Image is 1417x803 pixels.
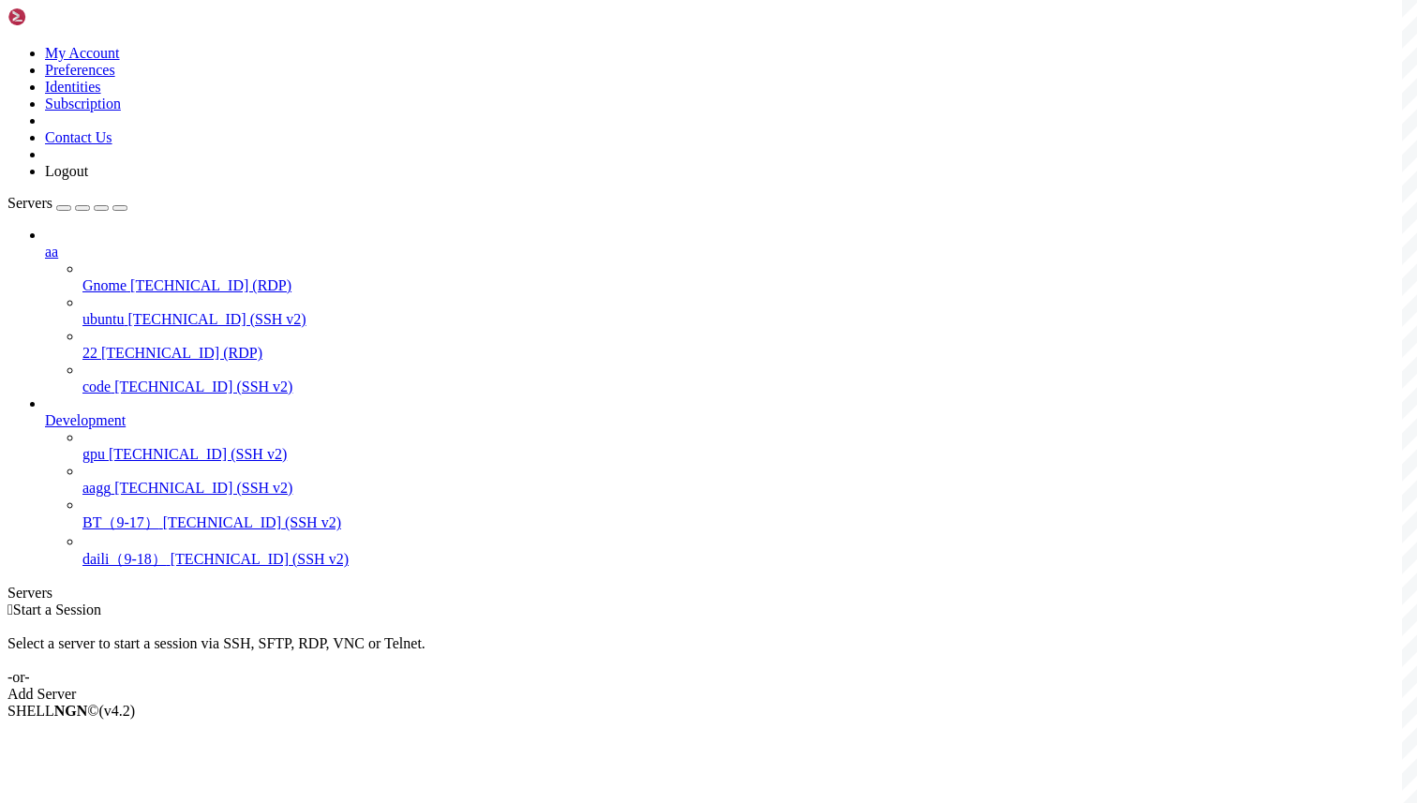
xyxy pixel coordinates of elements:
span: aagg [82,480,111,496]
span: Servers [7,195,52,211]
span: 4.2.0 [99,703,136,719]
span: aa [45,244,58,260]
img: Shellngn [7,7,115,26]
div: Select a server to start a session via SSH, SFTP, RDP, VNC or Telnet. -or- [7,618,1410,686]
span: gpu [82,446,105,462]
a: code [TECHNICAL_ID] (SSH v2) [82,379,1410,395]
a: Logout [45,163,88,179]
span: ubuntu [82,311,124,327]
li: gpu [TECHNICAL_ID] (SSH v2) [82,429,1410,463]
a: BT（9-17） [TECHNICAL_ID] (SSH v2) [82,513,1410,533]
li: 22 [TECHNICAL_ID] (RDP) [82,328,1410,362]
a: Subscription [45,96,121,112]
a: Development [45,412,1410,429]
span: Gnome [82,277,127,293]
a: My Account [45,45,120,61]
li: ubuntu [TECHNICAL_ID] (SSH v2) [82,294,1410,328]
div: Servers [7,585,1410,602]
span: Development [45,412,126,428]
li: aagg [TECHNICAL_ID] (SSH v2) [82,463,1410,497]
span: [TECHNICAL_ID] (RDP) [101,345,262,361]
b: NGN [54,703,88,719]
a: gpu [TECHNICAL_ID] (SSH v2) [82,446,1410,463]
span: daili（9-18） [82,551,167,567]
a: Preferences [45,62,115,78]
span: BT（9-17） [82,514,159,530]
a: Identities [45,79,101,95]
span: Start a Session [13,602,101,617]
a: Gnome [TECHNICAL_ID] (RDP) [82,277,1410,294]
span: [TECHNICAL_ID] (SSH v2) [114,480,292,496]
span: SHELL © [7,703,135,719]
li: Development [45,395,1410,570]
a: aa [45,244,1410,260]
span: code [82,379,111,394]
a: daili（9-18） [TECHNICAL_ID] (SSH v2) [82,550,1410,570]
span: [TECHNICAL_ID] (SSH v2) [109,446,287,462]
a: 22 [TECHNICAL_ID] (RDP) [82,345,1410,362]
li: Gnome [TECHNICAL_ID] (RDP) [82,260,1410,294]
span:  [7,602,13,617]
div: Add Server [7,686,1410,703]
a: ubuntu [TECHNICAL_ID] (SSH v2) [82,311,1410,328]
span: [TECHNICAL_ID] (SSH v2) [171,551,349,567]
span: [TECHNICAL_ID] (SSH v2) [163,514,341,530]
a: Contact Us [45,129,112,145]
span: 22 [82,345,97,361]
li: BT（9-17） [TECHNICAL_ID] (SSH v2) [82,497,1410,533]
li: aa [45,227,1410,395]
a: aagg [TECHNICAL_ID] (SSH v2) [82,480,1410,497]
a: Servers [7,195,127,211]
span: [TECHNICAL_ID] (RDP) [130,277,291,293]
li: daili（9-18） [TECHNICAL_ID] (SSH v2) [82,533,1410,570]
span: [TECHNICAL_ID] (SSH v2) [127,311,306,327]
li: code [TECHNICAL_ID] (SSH v2) [82,362,1410,395]
span: [TECHNICAL_ID] (SSH v2) [114,379,292,394]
